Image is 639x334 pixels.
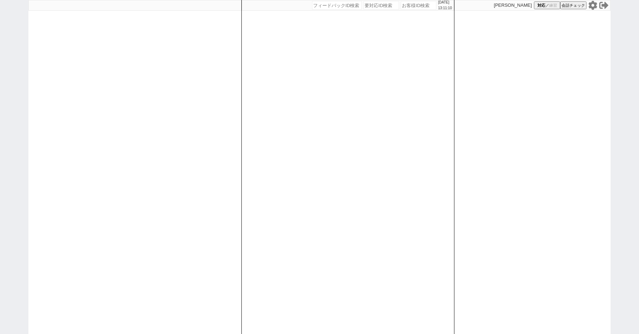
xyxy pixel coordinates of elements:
input: フィードバックID検索 [312,1,362,10]
p: [PERSON_NAME] [494,2,532,8]
input: お客様ID検索 [401,1,436,10]
button: 対応／練習 [534,1,560,9]
span: 対応 [537,3,545,8]
button: 会話チェック [560,1,586,9]
p: 13:11:10 [438,5,452,11]
input: 要対応ID検索 [364,1,399,10]
span: 会話チェック [562,3,585,8]
span: 練習 [549,3,557,8]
